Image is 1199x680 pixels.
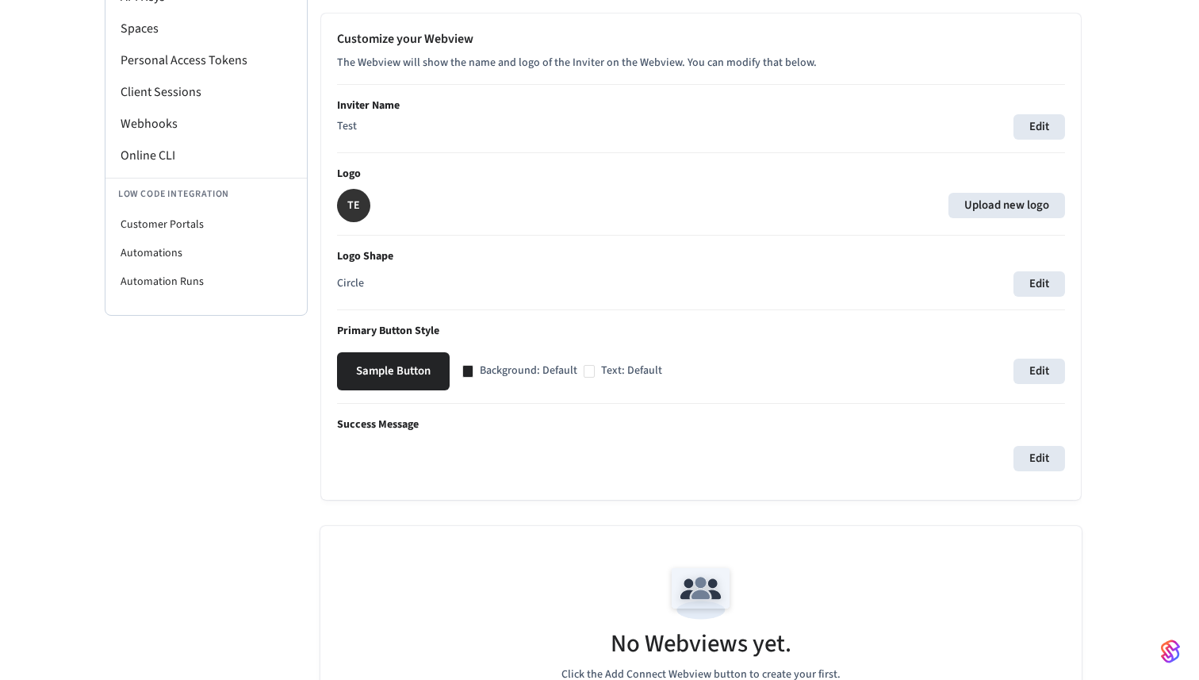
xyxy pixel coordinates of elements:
[1013,114,1065,140] button: Edit
[347,198,360,213] p: TE
[105,178,307,210] li: Low Code Integration
[337,352,450,390] button: Sample Button
[337,118,357,135] p: Test
[1013,271,1065,297] button: Edit
[1013,446,1065,471] button: Edit
[480,363,577,379] p: Background: Default
[337,275,364,292] p: Circle
[105,13,307,44] li: Spaces
[337,417,1065,433] p: Success Message
[1013,359,1065,384] button: Edit
[337,166,1065,182] p: Logo
[320,13,1082,513] div: Configure your webview
[105,210,307,239] li: Customer Portals
[337,98,1065,114] p: Inviter Name
[105,267,307,296] li: Automation Runs
[337,55,1065,71] p: The Webview will show the name and logo of the Inviter on the Webview. You can modify that below.
[105,76,307,108] li: Client Sessions
[337,248,1065,265] p: Logo Shape
[337,323,1065,340] p: Primary Button Style
[105,108,307,140] li: Webhooks
[105,239,307,267] li: Automations
[105,44,307,76] li: Personal Access Tokens
[611,628,791,660] h5: No Webviews yet.
[337,29,1065,48] h2: Customize your Webview
[601,363,662,379] p: Text: Default
[665,558,737,629] img: Team Empty State
[948,193,1065,218] label: Upload new logo
[105,140,307,171] li: Online CLI
[1161,639,1180,664] img: SeamLogoGradient.69752ec5.svg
